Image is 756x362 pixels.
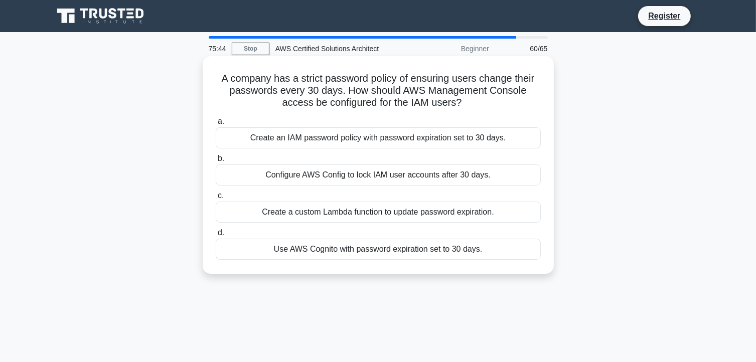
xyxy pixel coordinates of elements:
div: Use AWS Cognito with password expiration set to 30 days. [216,239,541,260]
div: Create a custom Lambda function to update password expiration. [216,202,541,223]
a: Stop [232,43,269,55]
span: d. [218,228,224,237]
div: Create an IAM password policy with password expiration set to 30 days. [216,127,541,148]
span: b. [218,154,224,162]
div: AWS Certified Solutions Architect [269,39,407,59]
div: Beginner [407,39,495,59]
span: a. [218,117,224,125]
span: c. [218,191,224,200]
div: 75:44 [203,39,232,59]
div: Configure AWS Config to lock IAM user accounts after 30 days. [216,164,541,186]
a: Register [642,10,686,22]
h5: A company has a strict password policy of ensuring users change their passwords every 30 days. Ho... [215,72,542,109]
div: 60/65 [495,39,554,59]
